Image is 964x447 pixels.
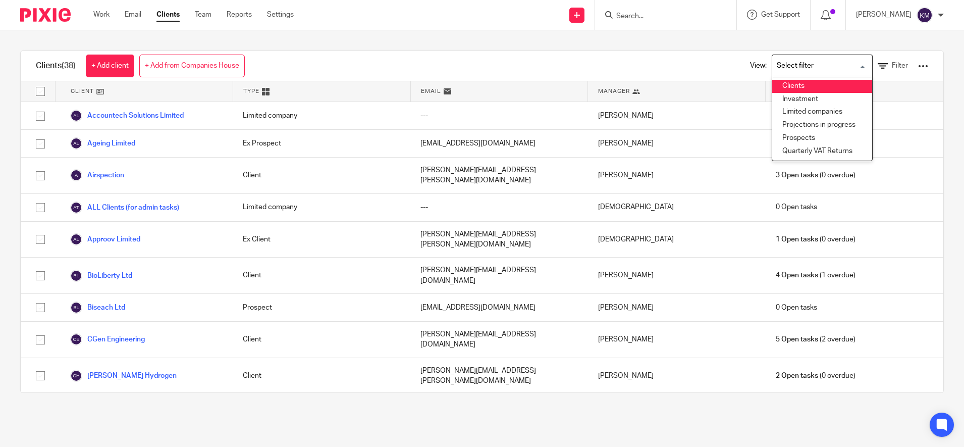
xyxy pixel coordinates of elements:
span: 3 Open tasks [776,170,818,180]
span: (0 overdue) [776,371,855,381]
a: CGen Engineering [70,333,145,345]
a: Approov Limited [70,233,140,245]
input: Search [615,12,706,21]
div: [PERSON_NAME] [588,258,766,293]
span: Manager [598,87,630,95]
li: Prospects [772,132,872,145]
span: 4 Open tasks [776,270,818,280]
div: Search for option [772,55,873,77]
div: View: [735,51,928,81]
a: Team [195,10,211,20]
span: Type [243,87,259,95]
div: [PERSON_NAME][EMAIL_ADDRESS][PERSON_NAME][DOMAIN_NAME] [410,222,588,258]
div: [EMAIL_ADDRESS][DOMAIN_NAME] [410,294,588,321]
p: [PERSON_NAME] [856,10,912,20]
div: Limited company [233,102,410,129]
li: Clients [772,80,872,93]
li: Quarterly VAT Returns [772,145,872,158]
img: svg%3E [70,233,82,245]
span: Email [421,87,441,95]
a: Biseach Ltd [70,302,125,314]
a: Email [125,10,141,20]
div: [PERSON_NAME] [588,322,766,358]
a: Reports [227,10,252,20]
li: Limited companies [772,106,872,119]
img: svg%3E [70,137,82,150]
img: svg%3E [70,169,82,181]
a: Settings [267,10,294,20]
a: ALL Clients (for admin tasks) [70,202,179,214]
a: Work [93,10,110,20]
div: [PERSON_NAME] [588,102,766,129]
div: Prospect [233,294,410,321]
div: [PERSON_NAME] [588,358,766,394]
span: (2 overdue) [776,334,855,344]
span: 5 Open tasks [776,334,818,344]
img: svg%3E [917,7,933,23]
span: 1 Open tasks [776,234,818,244]
div: [PERSON_NAME][EMAIL_ADDRESS][PERSON_NAME][DOMAIN_NAME] [410,158,588,193]
div: [PERSON_NAME] [588,158,766,193]
span: (1 overdue) [776,270,855,280]
img: svg%3E [70,270,82,282]
div: Client [233,358,410,394]
input: Select all [31,82,50,101]
div: --- [410,194,588,221]
span: Client [71,87,94,95]
input: Search for option [773,57,867,75]
div: [PERSON_NAME] [588,294,766,321]
a: BioLiberty Ltd [70,270,132,282]
div: [EMAIL_ADDRESS][DOMAIN_NAME] [410,130,588,157]
span: 0 Open tasks [776,202,817,212]
a: + Add from Companies House [139,55,245,77]
img: svg%3E [70,333,82,345]
li: Investment [772,93,872,106]
div: [PERSON_NAME] [588,130,766,157]
img: svg%3E [70,302,82,314]
div: [DEMOGRAPHIC_DATA] [588,222,766,258]
div: Ex Client [233,222,410,258]
img: svg%3E [70,110,82,122]
div: [PERSON_NAME][EMAIL_ADDRESS][PERSON_NAME][DOMAIN_NAME] [410,358,588,394]
span: Get Support [761,11,800,18]
a: Accountech Solutions Limited [70,110,184,122]
a: + Add client [86,55,134,77]
span: 2 Open tasks [776,371,818,381]
h1: Clients [36,61,76,71]
a: [PERSON_NAME] Hydrogen [70,370,177,382]
img: Pixie [20,8,71,22]
span: (0 overdue) [776,170,855,180]
div: --- [410,102,588,129]
a: Clients [156,10,180,20]
div: [DEMOGRAPHIC_DATA] [588,194,766,221]
div: Client [233,158,410,193]
li: Projections in progress [772,119,872,132]
span: Filter [892,62,908,69]
img: svg%3E [70,202,82,214]
img: svg%3E [70,370,82,382]
a: Ageing Limited [70,137,135,150]
div: [PERSON_NAME][EMAIL_ADDRESS][DOMAIN_NAME] [410,322,588,358]
div: Limited company [233,194,410,221]
div: Client [233,322,410,358]
span: (38) [62,62,76,70]
div: Ex Prospect [233,130,410,157]
div: [PERSON_NAME][EMAIL_ADDRESS][DOMAIN_NAME] [410,258,588,293]
div: Client [233,258,410,293]
a: Airspection [70,169,124,181]
span: (0 overdue) [776,234,855,244]
span: 0 Open tasks [776,303,817,313]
